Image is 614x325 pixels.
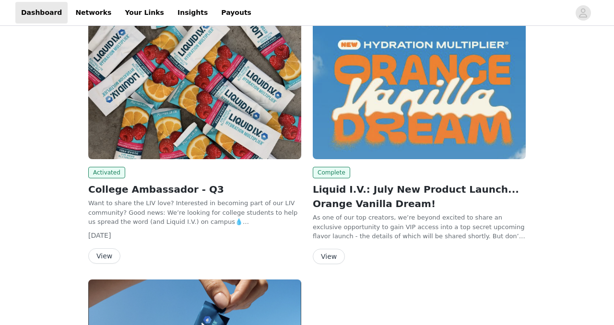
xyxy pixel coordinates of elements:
[313,213,526,241] p: As one of our top creators, we’re beyond excited to share an exclusive opportunity to gain VIP ac...
[579,5,588,21] div: avatar
[88,232,111,239] span: [DATE]
[172,2,213,23] a: Insights
[70,2,117,23] a: Networks
[119,2,170,23] a: Your Links
[88,198,301,227] p: Want to share the LIV love? Interested in becoming part of our LIV community? Good news: We’re lo...
[313,182,526,211] h2: Liquid I.V.: July New Product Launch... Orange Vanilla Dream!
[15,2,68,23] a: Dashboard
[88,248,120,264] button: View
[88,253,120,260] a: View
[88,182,301,197] h2: College Ambassador - Q3
[313,167,350,178] span: Complete
[313,249,345,264] button: View
[313,253,345,260] a: View
[215,2,257,23] a: Payouts
[88,167,125,178] span: Activated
